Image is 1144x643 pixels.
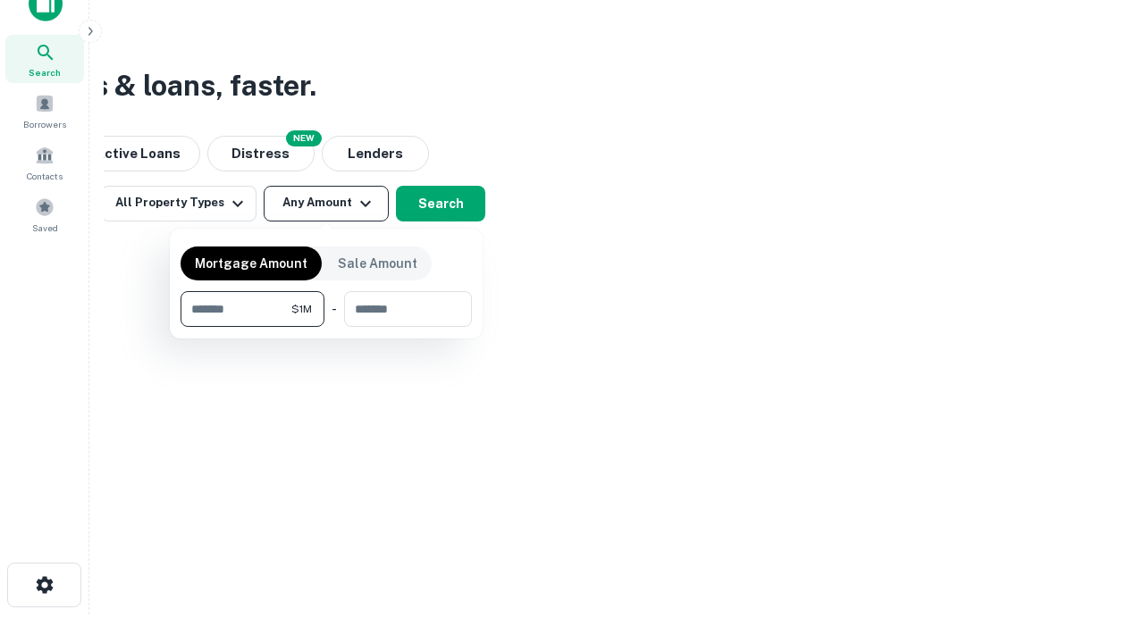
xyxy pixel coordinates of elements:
[332,291,337,327] div: -
[1055,500,1144,586] iframe: Chat Widget
[291,301,312,317] span: $1M
[195,254,307,273] p: Mortgage Amount
[338,254,417,273] p: Sale Amount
